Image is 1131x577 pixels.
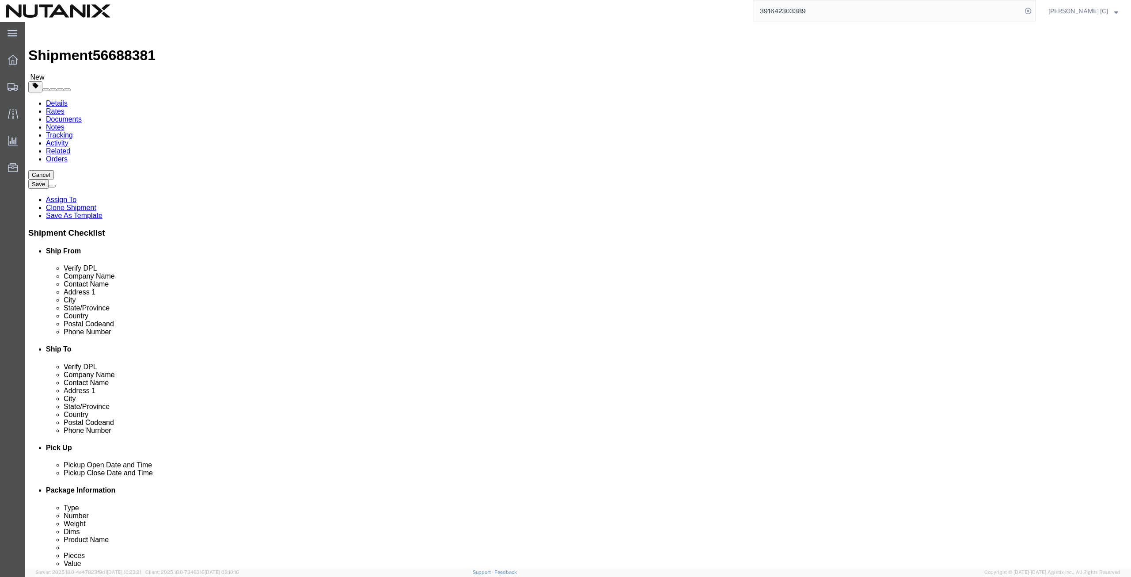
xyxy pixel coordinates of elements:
[145,569,239,575] span: Client: 2025.18.0-7346316
[35,569,141,575] span: Server: 2025.18.0-4e47823f9d1
[1048,6,1108,16] span: Arthur Campos [C]
[494,569,517,575] a: Feedback
[753,0,1022,22] input: Search for shipment number, reference number
[107,569,141,575] span: [DATE] 10:23:21
[205,569,239,575] span: [DATE] 08:10:16
[25,22,1131,568] iframe: FS Legacy Container
[1048,6,1119,16] button: [PERSON_NAME] [C]
[473,569,495,575] a: Support
[984,569,1120,576] span: Copyright © [DATE]-[DATE] Agistix Inc., All Rights Reserved
[6,4,110,18] img: logo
